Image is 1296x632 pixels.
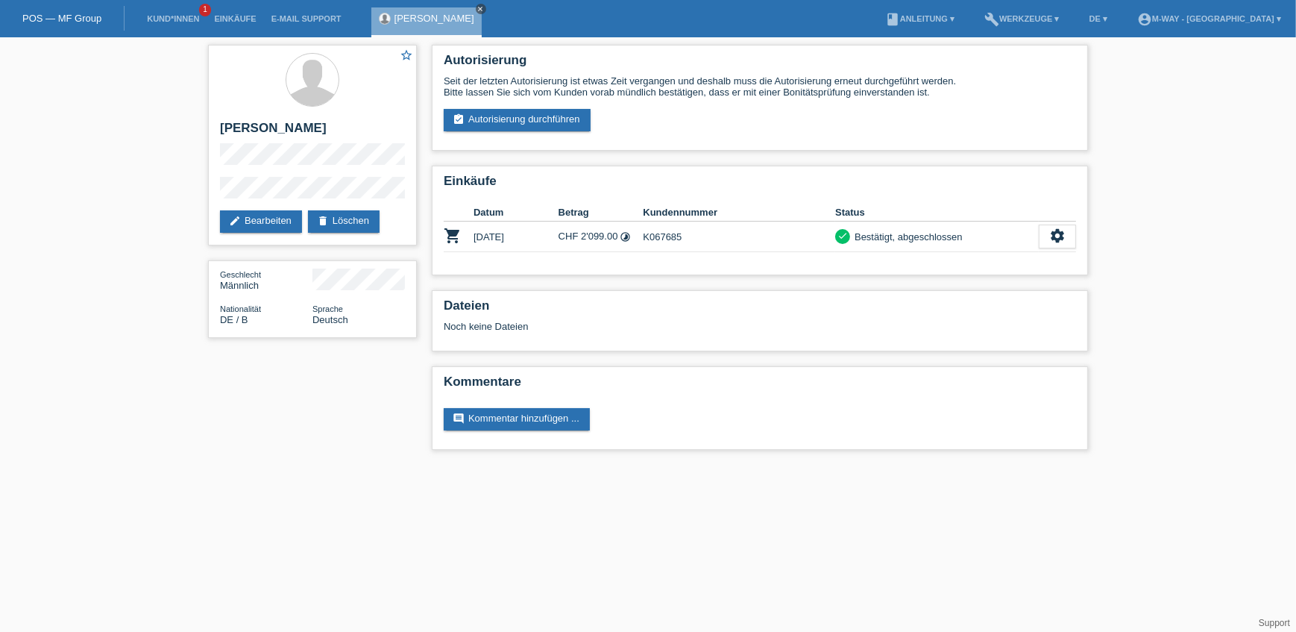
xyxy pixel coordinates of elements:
[139,14,207,23] a: Kund*innen
[264,14,349,23] a: E-Mail Support
[444,321,899,332] div: Noch keine Dateien
[643,204,835,222] th: Kundennummer
[474,222,559,252] td: [DATE]
[444,109,591,131] a: assignment_turned_inAutorisierung durchführen
[444,408,590,431] a: commentKommentar hinzufügen ...
[559,222,644,252] td: CHF 2'099.00
[850,229,963,245] div: Bestätigt, abgeschlossen
[477,5,485,13] i: close
[220,270,261,279] span: Geschlecht
[312,314,348,325] span: Deutsch
[220,304,261,313] span: Nationalität
[444,75,1076,98] div: Seit der letzten Autorisierung ist etwas Zeit vergangen und deshalb muss die Autorisierung erneut...
[837,231,848,241] i: check
[559,204,644,222] th: Betrag
[444,375,1076,397] h2: Kommentare
[977,14,1067,23] a: buildWerkzeuge ▾
[220,210,302,233] a: editBearbeiten
[453,113,465,125] i: assignment_turned_in
[308,210,380,233] a: deleteLöschen
[1259,618,1290,628] a: Support
[620,231,632,243] i: Fixe Raten (12 Raten)
[474,204,559,222] th: Datum
[878,14,962,23] a: bookAnleitung ▾
[444,53,1076,75] h2: Autorisierung
[394,13,474,24] a: [PERSON_NAME]
[229,215,241,227] i: edit
[1130,14,1289,23] a: account_circlem-way - [GEOGRAPHIC_DATA] ▾
[22,13,101,24] a: POS — MF Group
[1082,14,1115,23] a: DE ▾
[453,413,465,425] i: comment
[220,314,248,325] span: Deutschland / B / 10.07.2020
[444,298,1076,321] h2: Dateien
[444,174,1076,196] h2: Einkäufe
[984,12,999,27] i: build
[476,4,486,14] a: close
[207,14,263,23] a: Einkäufe
[444,227,462,245] i: POSP00024358
[220,269,312,291] div: Männlich
[220,121,405,143] h2: [PERSON_NAME]
[400,49,413,62] i: star_border
[643,222,835,252] td: K067685
[312,304,343,313] span: Sprache
[317,215,329,227] i: delete
[199,4,211,16] span: 1
[835,204,1039,222] th: Status
[1049,228,1066,244] i: settings
[885,12,900,27] i: book
[1137,12,1152,27] i: account_circle
[400,49,413,64] a: star_border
